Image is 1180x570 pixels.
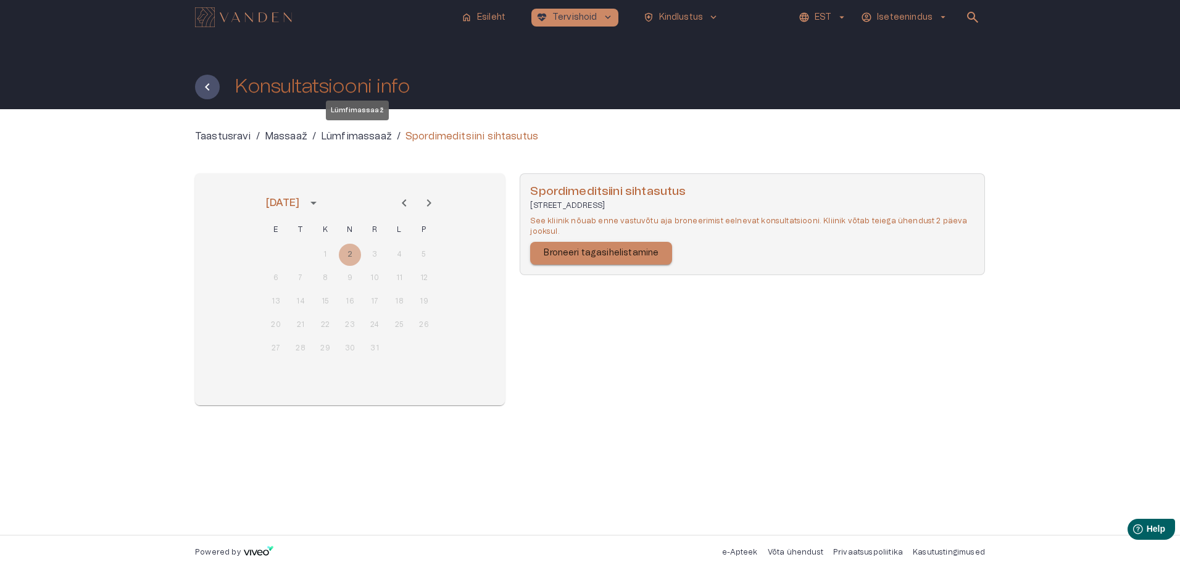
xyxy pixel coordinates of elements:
button: Next month [417,191,441,215]
span: keyboard_arrow_down [708,12,719,23]
p: See kliinik nõuab enne vastuvõtu aja broneerimist eelnevat konsultatsiooni. Kliinik võtab teiega ... [530,216,974,237]
a: Taastusravi [195,129,251,144]
p: Esileht [477,11,505,24]
span: home [461,12,472,23]
p: Võta ühendust [768,547,823,558]
button: ecg_heartTervishoidkeyboard_arrow_down [531,9,618,27]
iframe: Help widget launcher [1084,514,1180,548]
p: EST [815,11,831,24]
a: Navigate to homepage [195,9,451,26]
p: Broneeri tagasihelistamine [544,247,659,260]
button: calendar view is open, switch to year view [303,192,324,213]
button: Iseteenindusarrow_drop_down [859,9,950,27]
span: keyboard_arrow_down [602,12,613,23]
span: laupäev [388,218,410,242]
img: Vanden logo [195,7,292,27]
a: Privaatsuspoliitika [833,548,903,556]
span: ecg_heart [536,12,547,23]
button: Tagasi [195,75,220,99]
p: Kindlustus [659,11,704,24]
span: health_and_safety [643,12,654,23]
button: health_and_safetyKindlustuskeyboard_arrow_down [638,9,725,27]
a: Massaaž [265,129,307,144]
p: / [397,129,401,144]
div: Broneeri tagasihelistamine [530,242,672,265]
span: neljapäev [339,218,361,242]
p: Powered by [195,547,241,558]
h6: Spordimeditsiini sihtasutus [530,184,974,200]
p: / [256,129,260,144]
button: homeEsileht [456,9,512,27]
span: pühapäev [413,218,435,242]
p: [STREET_ADDRESS] [530,200,974,211]
p: Iseteenindus [877,11,933,24]
span: arrow_drop_down [937,12,949,23]
h1: Konsultatsiooni info [235,76,410,97]
div: Lümfimassaaž [326,101,389,120]
span: reede [364,218,386,242]
span: kolmapäev [314,218,336,242]
div: [DATE] [266,196,299,210]
p: Tervishoid [552,11,597,24]
span: esmaspäev [265,218,287,242]
a: Lümfimassaaž [321,129,392,144]
span: teisipäev [289,218,312,242]
button: EST [797,9,849,27]
span: search [965,10,980,25]
a: e-Apteek [722,548,757,556]
button: open search modal [960,5,985,30]
p: / [312,129,316,144]
p: Spordimeditsiini sihtasutus [405,129,538,144]
a: Open selected supplier callback service booking [530,237,974,265]
a: Kasutustingimused [913,548,985,556]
